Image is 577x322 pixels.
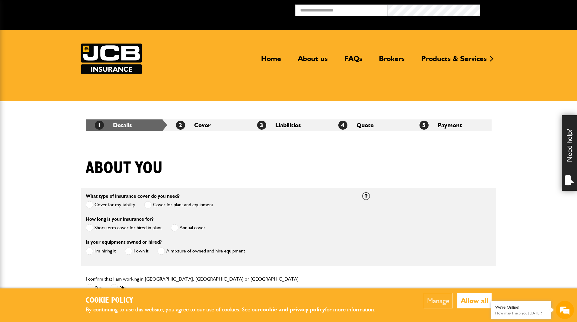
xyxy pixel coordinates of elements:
span: 5 [419,121,429,130]
label: A mixture of owned and hire equipment [158,247,245,255]
a: Products & Services [417,54,491,68]
button: Allow all [457,293,492,308]
li: Quote [329,119,410,131]
div: Need help? [562,115,577,191]
a: cookie and privacy policy [260,306,325,313]
a: JCB Insurance Services [81,44,142,74]
li: Liabilities [248,119,329,131]
button: Manage [424,293,453,308]
label: Cover for my liability [86,201,135,209]
a: Brokers [374,54,409,68]
label: I confirm that I am working in [GEOGRAPHIC_DATA], [GEOGRAPHIC_DATA] or [GEOGRAPHIC_DATA] [86,277,299,281]
label: I own it [125,247,148,255]
button: Broker Login [480,5,572,14]
label: I'm hiring it [86,247,116,255]
li: Cover [167,119,248,131]
h2: Cookie Policy [86,296,386,305]
span: 4 [338,121,347,130]
label: How long is your insurance for? [86,217,154,222]
img: JCB Insurance Services logo [81,44,142,74]
label: Cover for plant and equipment [144,201,213,209]
label: Yes [86,284,101,291]
li: Details [86,119,167,131]
span: 1 [95,121,104,130]
span: 2 [176,121,185,130]
a: About us [293,54,332,68]
label: Short term cover for hired in plant [86,224,162,232]
label: No [111,284,126,291]
a: Home [257,54,286,68]
label: Is your equipment owned or hired? [86,240,162,245]
span: 3 [257,121,266,130]
li: Payment [410,119,492,131]
p: How may I help you today? [495,311,547,315]
div: We're Online! [495,305,547,310]
h1: About you [86,158,163,178]
label: What type of insurance cover do you need? [86,194,180,199]
a: FAQs [340,54,367,68]
p: By continuing to use this website, you agree to our use of cookies. See our for more information. [86,305,386,314]
label: Annual cover [171,224,205,232]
